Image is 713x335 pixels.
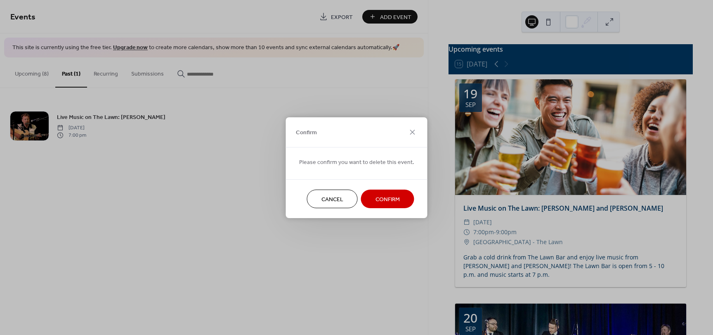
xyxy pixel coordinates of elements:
button: Cancel [307,190,358,208]
button: Confirm [361,190,414,208]
span: Cancel [321,195,343,204]
span: Please confirm you want to delete this event. [299,158,414,166]
span: Confirm [375,195,400,204]
span: Confirm [296,128,317,137]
